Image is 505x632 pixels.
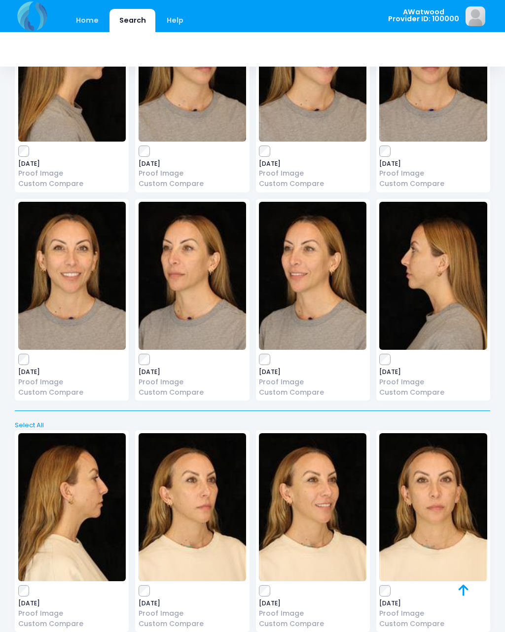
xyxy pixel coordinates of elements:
[139,387,246,398] a: Custom Compare
[379,377,487,387] a: Proof Image
[388,8,459,23] span: AWatwood Provider ID: 100000
[259,179,366,189] a: Custom Compare
[139,168,246,179] a: Proof Image
[157,9,193,32] a: Help
[379,608,487,619] a: Proof Image
[379,179,487,189] a: Custom Compare
[259,387,366,398] a: Custom Compare
[18,433,126,581] img: image
[139,619,246,629] a: Custom Compare
[379,387,487,398] a: Custom Compare
[18,168,126,179] a: Proof Image
[18,202,126,350] img: image
[259,202,366,350] img: image
[259,608,366,619] a: Proof Image
[18,369,126,375] span: [DATE]
[139,369,246,375] span: [DATE]
[66,9,108,32] a: Home
[139,608,246,619] a: Proof Image
[259,377,366,387] a: Proof Image
[139,377,246,387] a: Proof Image
[139,433,246,581] img: image
[259,433,366,581] img: image
[259,619,366,629] a: Custom Compare
[18,161,126,167] span: [DATE]
[379,619,487,629] a: Custom Compare
[379,202,487,350] img: image
[379,168,487,179] a: Proof Image
[18,619,126,629] a: Custom Compare
[109,9,155,32] a: Search
[139,161,246,167] span: [DATE]
[379,600,487,606] span: [DATE]
[18,608,126,619] a: Proof Image
[139,600,246,606] span: [DATE]
[18,387,126,398] a: Custom Compare
[379,369,487,375] span: [DATE]
[18,179,126,189] a: Custom Compare
[259,168,366,179] a: Proof Image
[18,377,126,387] a: Proof Image
[466,6,485,26] img: image
[259,369,366,375] span: [DATE]
[12,420,494,430] a: Select All
[259,600,366,606] span: [DATE]
[259,161,366,167] span: [DATE]
[379,433,487,581] img: image
[18,600,126,606] span: [DATE]
[139,179,246,189] a: Custom Compare
[379,161,487,167] span: [DATE]
[139,202,246,350] img: image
